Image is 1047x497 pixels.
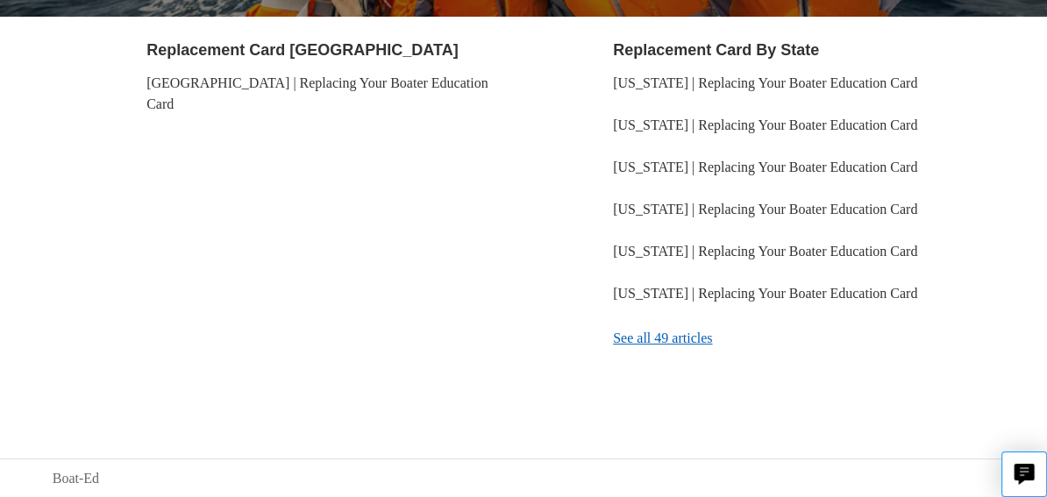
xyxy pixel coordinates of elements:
a: [US_STATE] | Replacing Your Boater Education Card [613,286,917,301]
a: [US_STATE] | Replacing Your Boater Education Card [613,160,917,174]
a: Replacement Card By State [613,41,819,59]
a: [US_STATE] | Replacing Your Boater Education Card [613,117,917,132]
a: [US_STATE] | Replacing Your Boater Education Card [613,202,917,217]
a: Boat-Ed [53,468,99,489]
a: [GEOGRAPHIC_DATA] | Replacing Your Boater Education Card [146,75,488,111]
a: [US_STATE] | Replacing Your Boater Education Card [613,244,917,259]
a: See all 49 articles [613,315,994,362]
button: Live chat [1001,451,1047,497]
a: Replacement Card [GEOGRAPHIC_DATA] [146,41,458,59]
a: [US_STATE] | Replacing Your Boater Education Card [613,75,917,90]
